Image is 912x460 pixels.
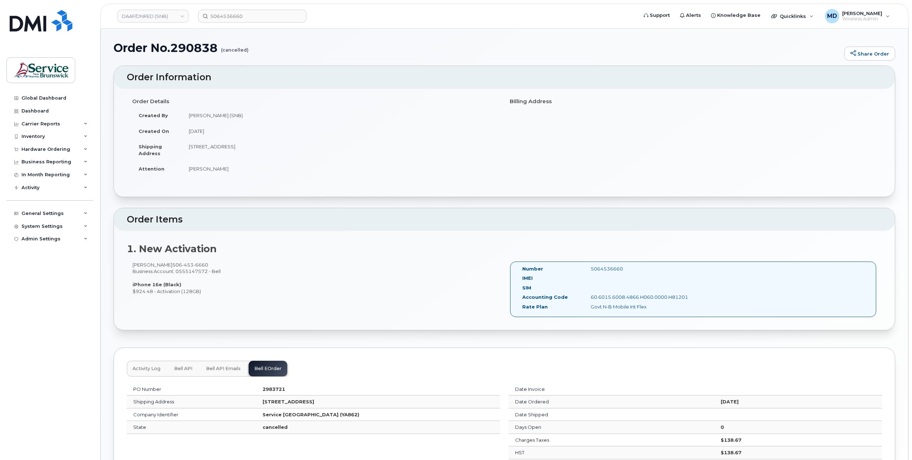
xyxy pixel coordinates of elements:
[721,437,741,443] strong: $138.67
[221,42,249,53] small: (cancelled)
[585,303,681,310] div: Govt N-B Mobile Int Flex
[522,284,531,291] label: SIM
[510,99,877,105] h4: Billing Address
[172,262,208,268] span: 506
[127,408,256,421] td: Company Identifier
[174,366,192,372] span: Bell API
[139,144,162,156] strong: Shipping Address
[585,265,681,272] div: 5064536660
[132,99,499,105] h4: Order Details
[585,294,681,301] div: 60.6015.6008.4866.H060.0000.H81201
[721,450,741,455] strong: $138.67
[127,396,256,408] td: Shipping Address
[182,262,193,268] span: 453
[509,434,714,447] td: Charges Taxes
[193,262,208,268] span: 6660
[133,282,181,287] strong: iPhone 16e (Black)
[182,123,499,139] td: [DATE]
[182,107,499,123] td: [PERSON_NAME] (SNB)
[182,161,499,177] td: [PERSON_NAME]
[127,243,217,255] strong: 1. New Activation
[114,42,841,54] h1: Order No.290838
[509,408,714,421] td: Date Shipped
[182,139,499,161] td: [STREET_ADDRESS]
[509,383,714,396] td: Date Invoice
[522,303,548,310] label: Rate Plan
[127,262,504,295] div: [PERSON_NAME] Business Account: 0555147572 - Bell $924.48 - Activation (128GB)
[139,112,168,118] strong: Created By
[263,424,288,430] strong: cancelled
[522,275,533,282] label: IMEI
[139,128,169,134] strong: Created On
[127,383,256,396] td: PO Number
[721,399,739,404] strong: [DATE]
[522,294,568,301] label: Accounting Code
[127,421,256,434] td: State
[509,421,714,434] td: Days Open
[127,72,882,82] h2: Order Information
[133,366,160,372] span: Activity Log
[509,446,714,459] td: HST
[206,366,241,372] span: Bell API Emails
[127,215,882,225] h2: Order Items
[721,424,724,430] strong: 0
[522,265,543,272] label: Number
[263,386,285,392] strong: 2983721
[263,412,359,417] strong: Service [GEOGRAPHIC_DATA] (YA862)
[844,47,895,61] a: Share Order
[263,399,314,404] strong: [STREET_ADDRESS]
[509,396,714,408] td: Date Ordered
[139,166,164,172] strong: Attention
